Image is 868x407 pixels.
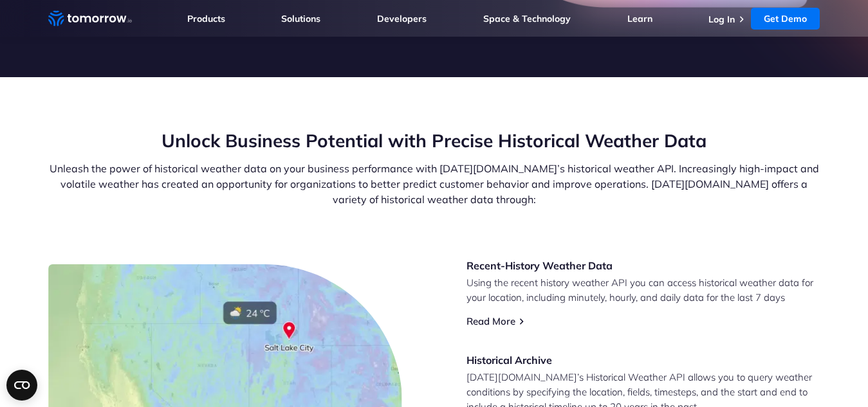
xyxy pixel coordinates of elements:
[483,13,571,24] a: Space & Technology
[751,8,820,30] a: Get Demo
[627,13,652,24] a: Learn
[708,14,735,25] a: Log In
[281,13,320,24] a: Solutions
[48,9,132,28] a: Home link
[466,315,515,327] a: Read More
[466,275,820,305] p: Using the recent history weather API you can access historical weather data for your location, in...
[6,370,37,401] button: Open CMP widget
[377,13,427,24] a: Developers
[48,129,820,153] h2: Unlock Business Potential with Precise Historical Weather Data
[48,161,820,207] p: Unleash the power of historical weather data on your business performance with [DATE][DOMAIN_NAME...
[466,353,820,367] h3: Historical Archive
[466,258,820,273] h3: Recent-History Weather Data
[187,13,225,24] a: Products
